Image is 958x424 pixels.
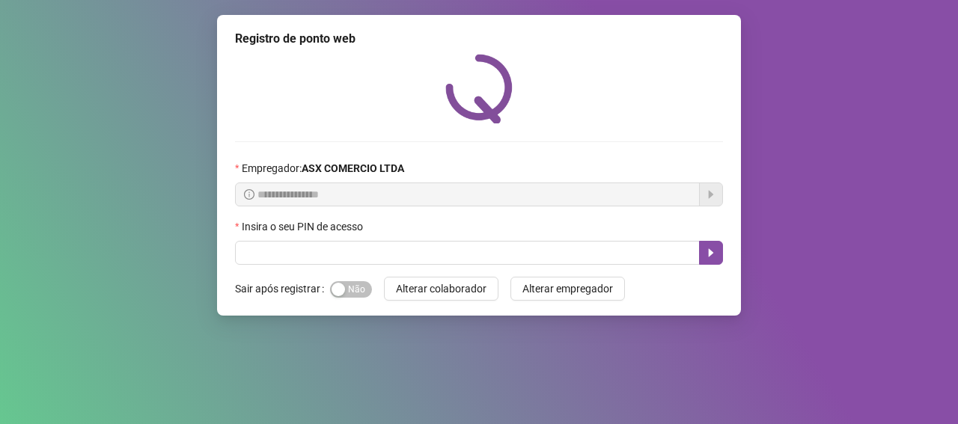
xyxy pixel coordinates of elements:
[445,54,513,123] img: QRPoint
[705,247,717,259] span: caret-right
[510,277,625,301] button: Alterar empregador
[235,30,723,48] div: Registro de ponto web
[235,218,373,235] label: Insira o seu PIN de acesso
[235,277,330,301] label: Sair após registrar
[384,277,498,301] button: Alterar colaborador
[396,280,486,297] span: Alterar colaborador
[302,162,404,174] strong: ASX COMERCIO LTDA
[522,280,613,297] span: Alterar empregador
[244,189,254,200] span: info-circle
[242,160,404,176] span: Empregador :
